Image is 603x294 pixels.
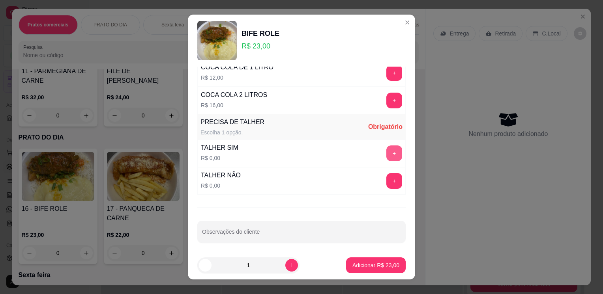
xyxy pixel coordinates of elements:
[201,143,238,153] div: TALHER SIM
[346,257,406,273] button: Adicionar R$ 23,00
[201,182,241,190] p: R$ 0,00
[401,16,414,29] button: Close
[197,21,237,60] img: product-image
[200,117,264,127] div: PRECISA DE TALHER
[368,122,403,132] div: Obrigatório
[200,128,264,136] div: Escolha 1 opção.
[242,41,279,52] p: R$ 23,00
[242,28,279,39] div: BIFE ROLE
[352,261,399,269] p: Adicionar R$ 23,00
[386,173,402,189] button: add
[201,74,273,82] p: R$ 12,00
[201,63,273,72] div: COCA COLA DE 1 LITRO
[285,259,298,272] button: increase-product-quantity
[201,101,267,109] p: R$ 16,00
[201,90,267,100] div: COCA COLA 2 LITROS
[386,145,402,161] button: add
[202,231,401,239] input: Observações do cliente
[201,171,241,180] div: TALHER NÃO
[386,65,402,81] button: add
[386,93,402,108] button: add
[199,259,212,272] button: decrease-product-quantity
[201,154,238,162] p: R$ 0,00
